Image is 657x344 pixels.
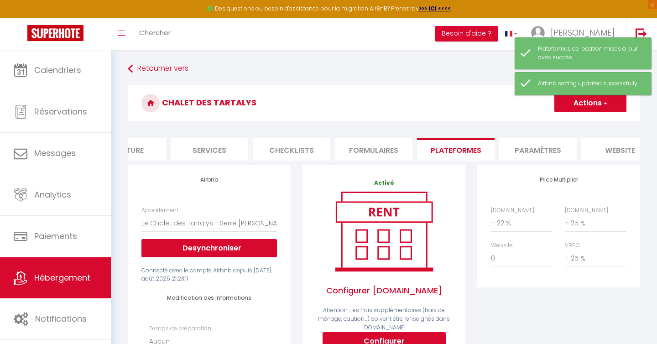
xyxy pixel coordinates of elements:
span: Attention : les frais supplémentaires (frais de ménage, caution...) doivent être renseignés dans ... [318,306,450,331]
span: Paiements [34,230,77,242]
span: Configurer [DOMAIN_NAME] [316,275,452,306]
button: Desynchroniser [141,239,277,257]
h4: Price Multiplier [491,177,626,183]
li: Formulaires [335,138,412,161]
a: >>> ICI <<<< [419,5,451,12]
span: Notifications [35,313,87,324]
img: ... [531,26,545,40]
span: Chercher [139,28,171,37]
div: Connecté avec le compte Airbnb depuis [DATE] août 2025 21:23:11 [141,266,277,284]
div: Plateformes de location mises à jour avec succès [538,45,642,62]
span: Messages [34,147,76,159]
label: [DOMAIN_NAME] [491,206,534,215]
a: Chercher [132,18,177,50]
h4: Airbnb [141,177,277,183]
h4: Modification des informations [155,295,263,301]
h3: Chalet des Tartalys [128,85,640,121]
label: [DOMAIN_NAME] [565,206,608,215]
img: rent.png [326,188,442,275]
span: Hébergement [34,272,90,283]
button: Actions [554,94,626,112]
span: Réservations [34,106,87,117]
li: Plateformes [417,138,495,161]
span: Calendriers [34,64,81,76]
a: ... [PERSON_NAME] [524,18,626,50]
li: Paramètres [499,138,577,161]
label: Temps de préparation [149,324,211,333]
li: Services [171,138,248,161]
p: Activé [316,179,452,188]
label: Appartement [141,206,178,215]
button: Besoin d'aide ? [435,26,498,42]
span: [PERSON_NAME] [551,27,615,38]
img: Super Booking [27,25,83,41]
label: Website [491,241,513,250]
span: Analytics [34,189,71,200]
label: VRBO [565,241,580,250]
li: Checklists [253,138,330,161]
img: logout [636,28,647,39]
a: Retourner vers [128,61,640,77]
div: Airbnb setting updated successfully [538,79,642,88]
